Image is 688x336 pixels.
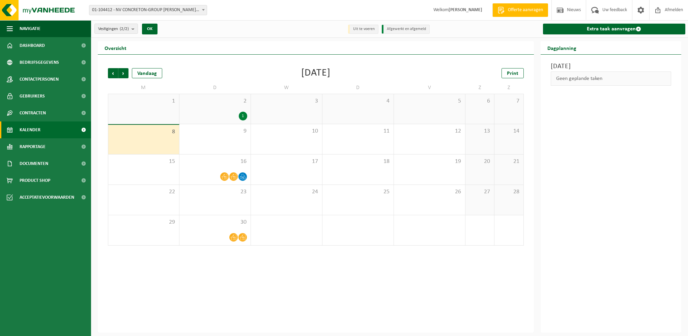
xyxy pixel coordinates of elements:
a: Print [501,68,524,78]
span: 21 [498,158,520,165]
td: D [322,82,394,94]
h2: Overzicht [98,41,133,54]
span: 10 [254,128,319,135]
span: 20 [469,158,491,165]
span: 3 [254,97,319,105]
span: 13 [469,128,491,135]
div: 1 [239,112,247,120]
div: Vandaag [132,68,162,78]
span: 28 [498,188,520,196]
div: [DATE] [301,68,331,78]
span: 17 [254,158,319,165]
span: Bedrijfsgegevens [20,54,59,71]
span: 5 [397,97,462,105]
span: 11 [326,128,390,135]
span: Product Shop [20,172,50,189]
span: 24 [254,188,319,196]
h3: [DATE] [551,61,671,72]
span: 01-104412 - NV CONCRETON-GROUP W.NAESSENS - SCHENDELBEKE [89,5,207,15]
span: 1 [112,97,176,105]
td: M [108,82,179,94]
strong: [PERSON_NAME] [449,7,482,12]
span: 8 [112,128,176,136]
td: Z [465,82,494,94]
span: Kalender [20,121,40,138]
span: Documenten [20,155,48,172]
span: 7 [498,97,520,105]
span: Rapportage [20,138,46,155]
span: Vorige [108,68,118,78]
li: Afgewerkt en afgemeld [382,25,430,34]
span: 4 [326,97,390,105]
count: (2/2) [120,27,129,31]
span: Navigatie [20,20,40,37]
span: Dashboard [20,37,45,54]
h2: Dagplanning [541,41,583,54]
span: 30 [183,219,247,226]
button: OK [142,24,157,34]
button: Vestigingen(2/2) [94,24,138,34]
span: 15 [112,158,176,165]
span: 2 [183,97,247,105]
span: 19 [397,158,462,165]
span: 25 [326,188,390,196]
td: V [394,82,465,94]
span: Volgende [118,68,128,78]
td: D [179,82,251,94]
span: Print [507,71,518,76]
span: Offerte aanvragen [506,7,545,13]
span: 26 [397,188,462,196]
span: 16 [183,158,247,165]
span: 22 [112,188,176,196]
span: 9 [183,128,247,135]
li: Uit te voeren [348,25,378,34]
span: Acceptatievoorwaarden [20,189,74,206]
span: Gebruikers [20,88,45,105]
div: Geen geplande taken [551,72,671,86]
span: 12 [397,128,462,135]
span: 14 [498,128,520,135]
span: Contracten [20,105,46,121]
td: W [251,82,322,94]
span: Contactpersonen [20,71,59,88]
span: 29 [112,219,176,226]
span: 23 [183,188,247,196]
span: 6 [469,97,491,105]
span: 27 [469,188,491,196]
td: Z [494,82,523,94]
a: Extra taak aanvragen [543,24,686,34]
a: Offerte aanvragen [492,3,548,17]
span: 18 [326,158,390,165]
span: Vestigingen [98,24,129,34]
